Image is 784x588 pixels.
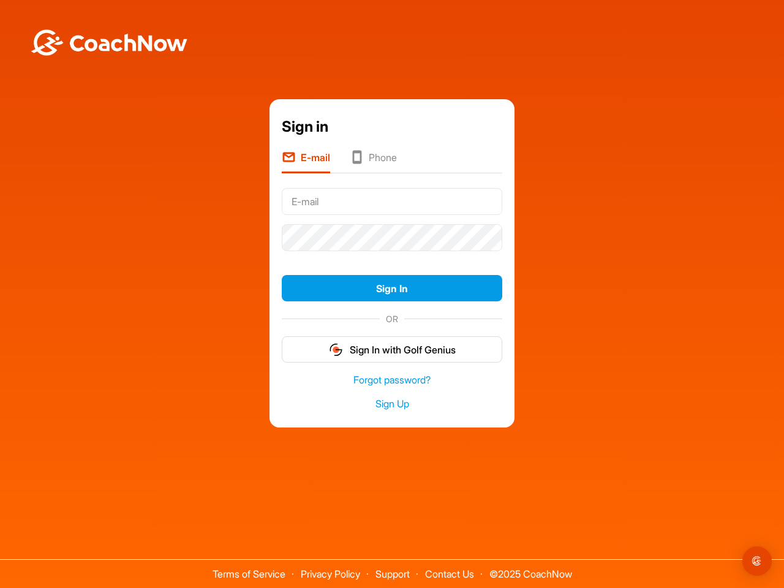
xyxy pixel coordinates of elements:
img: gg_logo [328,342,344,357]
span: OR [380,312,404,325]
li: Phone [350,150,397,173]
a: Terms of Service [213,568,285,580]
input: E-mail [282,188,502,215]
li: E-mail [282,150,330,173]
button: Sign In with Golf Genius [282,336,502,363]
a: Support [375,568,410,580]
div: Open Intercom Messenger [742,546,772,576]
a: Forgot password? [282,373,502,387]
img: BwLJSsUCoWCh5upNqxVrqldRgqLPVwmV24tXu5FoVAoFEpwwqQ3VIfuoInZCoVCoTD4vwADAC3ZFMkVEQFDAAAAAElFTkSuQmCC [29,29,189,56]
a: Contact Us [425,568,474,580]
button: Sign In [282,275,502,301]
div: Sign in [282,116,502,138]
span: © 2025 CoachNow [483,560,578,579]
a: Privacy Policy [301,568,360,580]
a: Sign Up [282,397,502,411]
